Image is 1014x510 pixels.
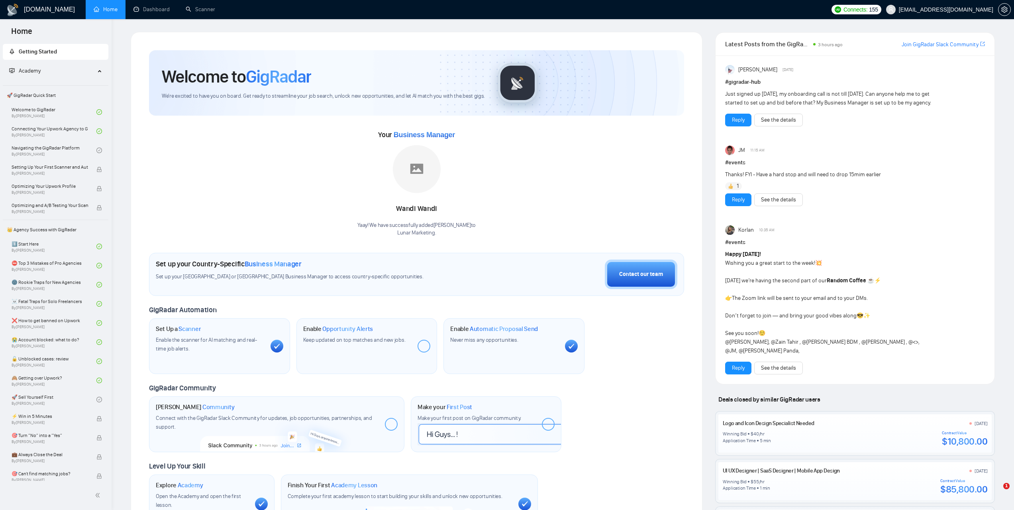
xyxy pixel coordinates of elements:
[750,147,765,154] span: 11:15 AM
[162,93,485,100] span: We're excited to have you on board. Get ready to streamline your job search, unlock new opportuni...
[378,130,455,139] span: Your
[723,485,756,491] div: Application Time
[178,325,201,333] span: Scanner
[96,167,102,172] span: lock
[12,420,88,425] span: By [PERSON_NAME]
[357,202,476,216] div: Wandi Wandi
[751,478,753,485] div: $
[394,131,455,139] span: Business Manager
[303,325,373,333] h1: Enable
[9,49,15,54] span: rocket
[12,209,88,214] span: By [PERSON_NAME]
[96,244,102,249] span: check-circle
[96,378,102,383] span: check-circle
[753,478,759,485] div: 55
[288,481,377,489] h1: Finish Your First
[12,372,96,389] a: 🙈 Getting over Upwork?By[PERSON_NAME]
[12,314,96,332] a: ❌ How to get banned on UpworkBy[PERSON_NAME]
[6,4,19,16] img: logo
[12,333,96,351] a: 😭 Account blocked: what to do?By[PERSON_NAME]
[725,170,933,179] div: Thanks! FYI - Have a hard stop and will need to drop 15mim earlier
[725,78,985,87] h1: # gigradar-hub
[619,270,663,279] div: Contact our team
[759,431,765,437] div: /hr
[760,485,770,491] div: 1 min
[725,193,751,206] button: Reply
[980,41,985,47] span: export
[863,312,870,319] span: ✨
[12,276,96,293] a: 🌚 Rookie Traps for New AgenciesBy[PERSON_NAME]
[725,158,985,167] h1: # events
[760,437,771,444] div: 5 min
[815,260,822,266] span: 💥
[715,392,823,406] span: Deals closed by similar GigRadar users
[723,478,747,485] div: Winning Bid
[96,320,102,326] span: check-circle
[867,277,874,284] span: ☕
[96,128,102,134] span: check-circle
[12,171,88,176] span: By [PERSON_NAME]
[998,3,1011,16] button: setting
[725,295,732,301] span: 👉
[156,403,235,411] h1: [PERSON_NAME]
[96,473,102,479] span: lock
[12,190,88,195] span: By [PERSON_NAME]
[738,65,777,74] span: [PERSON_NAME]
[12,439,88,444] span: By [PERSON_NAME]
[725,251,761,258] strong: Happy [DATE]!
[857,312,863,319] span: 😎
[942,435,987,447] div: $10,800.00
[12,103,96,121] a: Welcome to GigRadarBy[PERSON_NAME]
[12,201,88,209] span: Optimizing and A/B Testing Your Scanner for Better Results
[732,116,745,124] a: Reply
[96,263,102,268] span: check-circle
[725,238,985,247] h1: # events
[95,491,103,499] span: double-left
[754,114,803,126] button: See the details
[149,305,216,314] span: GigRadar Automation
[725,146,735,155] img: JM
[19,48,57,55] span: Getting Started
[12,470,88,478] span: 🎯 Can't find matching jobs?
[96,397,102,402] span: check-circle
[1003,483,1010,489] span: 1
[202,403,235,411] span: Community
[156,415,372,430] span: Connect with the GigRadar Slack Community for updates, job opportunities, partnerships, and support.
[19,67,41,74] span: Academy
[96,435,102,441] span: lock
[470,325,538,333] span: Automatic Proposal Send
[12,295,96,313] a: ☠️ Fatal Traps for Solo FreelancersBy[PERSON_NAME]
[303,337,406,343] span: Keep updated on top matches and new jobs.
[998,6,1011,13] a: setting
[998,6,1010,13] span: setting
[149,462,205,471] span: Level Up Your Skill
[12,451,88,459] span: 💼 Always Close the Deal
[9,67,41,74] span: Academy
[96,186,102,191] span: lock
[737,182,739,190] span: 1
[759,478,765,485] div: /hr
[902,40,979,49] a: Join GigRadar Slack Community
[447,403,472,411] span: First Post
[732,364,745,372] a: Reply
[732,195,745,204] a: Reply
[450,325,538,333] h1: Enable
[818,42,843,47] span: 3 hours ago
[761,364,796,372] a: See the details
[975,420,988,427] div: [DATE]
[738,226,754,234] span: Korlan
[835,6,841,13] img: upwork-logo.png
[418,415,521,421] span: Make your first post on GigRadar community.
[5,26,39,42] span: Home
[12,257,96,274] a: ⛔ Top 3 Mistakes of Pro AgenciesBy[PERSON_NAME]
[759,226,775,234] span: 10:35 AM
[754,193,803,206] button: See the details
[942,431,987,435] div: Contract Value
[725,39,810,49] span: Latest Posts from the GigRadar Community
[12,459,88,463] span: By [PERSON_NAME]
[498,63,537,103] img: gigradar-logo.png
[12,412,88,420] span: ⚡ Win in 5 Minutes
[393,145,441,193] img: placeholder.png
[723,437,756,444] div: Application Time
[12,352,96,370] a: 🔓 Unblocked cases: reviewBy[PERSON_NAME]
